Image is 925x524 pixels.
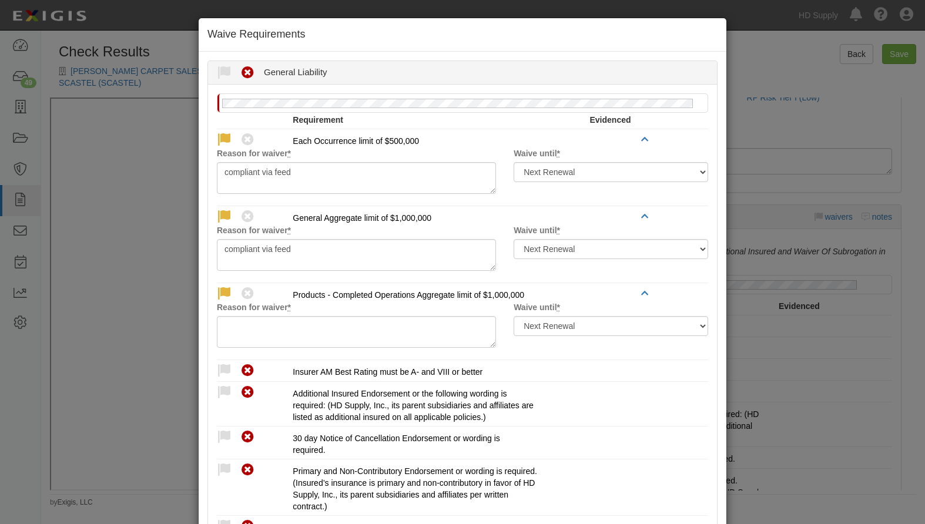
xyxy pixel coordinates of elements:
span: Additional Insured Endorsement or the following wording is required: (HD Supply, Inc., its parent... [293,389,534,422]
abbr: required [557,303,560,312]
label: Waive until [514,301,560,313]
span: Insurer AM Best Rating must be A- and VIII or better [293,367,482,377]
label: Waive until [514,147,560,159]
span: General Aggregate limit of $1,000,000 [293,213,431,223]
abbr: required [557,149,560,158]
span: Products - Completed Operations Aggregate limit of $1,000,000 [293,290,524,300]
span: Each Occurrence limit of $500,000 [293,136,419,146]
abbr: required [557,226,560,235]
strong: Evidenced [589,115,631,125]
label: Waive until [514,224,560,236]
span: Primary and Non-Contributory Endorsement or wording is required. (Insured’s insurance is primary ... [293,466,537,511]
span: 30 day Notice of Cancellation Endorsement or wording is required. [293,434,500,455]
